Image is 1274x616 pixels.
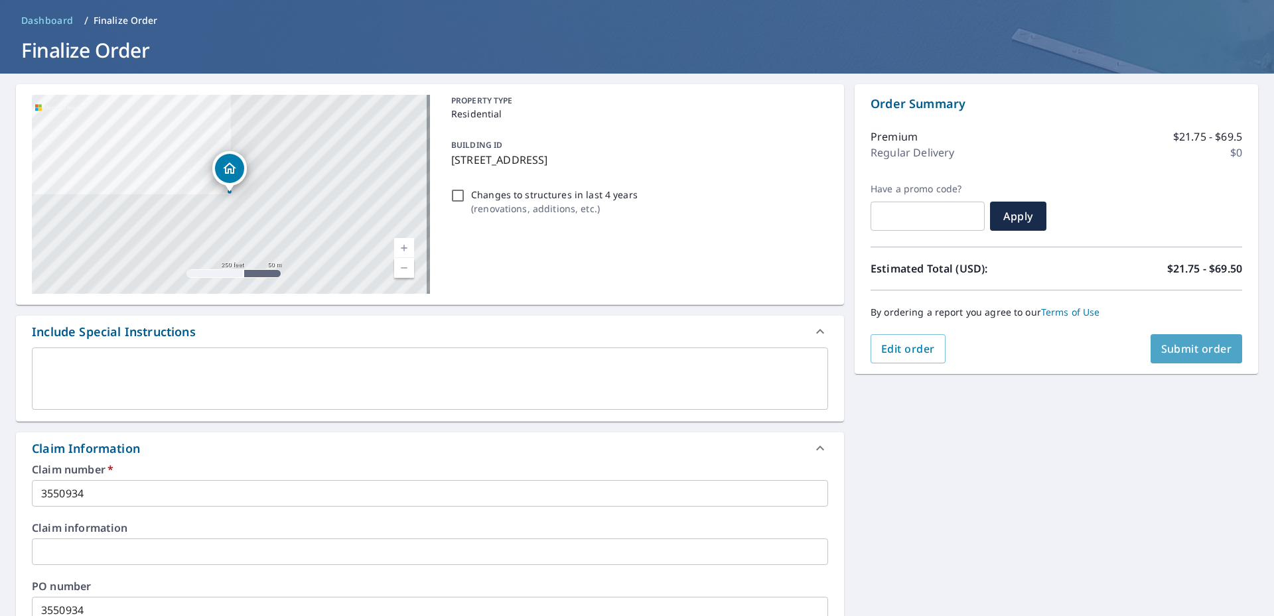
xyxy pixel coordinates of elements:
div: Include Special Instructions [32,323,196,341]
p: Regular Delivery [871,145,954,160]
a: Terms of Use [1041,306,1100,318]
span: Apply [1001,209,1036,223]
nav: breadcrumb [16,10,1258,31]
label: Claim number [32,464,828,475]
p: Estimated Total (USD): [871,261,1056,277]
h1: Finalize Order [16,36,1258,64]
a: Current Level 17, Zoom In [394,238,414,258]
div: Dropped pin, building 1, Residential property, 5809 Del Haven Rd Bangor, PA 18013 [212,151,247,192]
li: / [84,13,88,29]
p: Residential [451,107,823,121]
span: Edit order [881,341,935,356]
label: PO number [32,581,828,591]
p: Order Summary [871,95,1242,113]
div: Claim Information [32,440,140,458]
p: Changes to structures in last 4 years [471,188,638,202]
p: Premium [871,129,918,145]
p: $21.75 - $69.50 [1167,261,1242,277]
a: Dashboard [16,10,79,31]
p: BUILDING ID [451,139,502,151]
p: [STREET_ADDRESS] [451,152,823,168]
p: By ordering a report you agree to our [871,306,1242,318]
button: Apply [990,202,1046,231]
span: Dashboard [21,14,74,27]
p: $21.75 - $69.5 [1173,129,1242,145]
p: PROPERTY TYPE [451,95,823,107]
label: Have a promo code? [871,183,985,195]
span: Submit order [1161,341,1232,356]
a: Current Level 17, Zoom Out [394,258,414,278]
label: Claim information [32,523,828,533]
button: Edit order [871,334,946,363]
div: Include Special Instructions [16,316,844,347]
button: Submit order [1151,334,1243,363]
p: $0 [1230,145,1242,160]
p: Finalize Order [94,14,158,27]
p: ( renovations, additions, etc. ) [471,202,638,216]
div: Claim Information [16,432,844,464]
